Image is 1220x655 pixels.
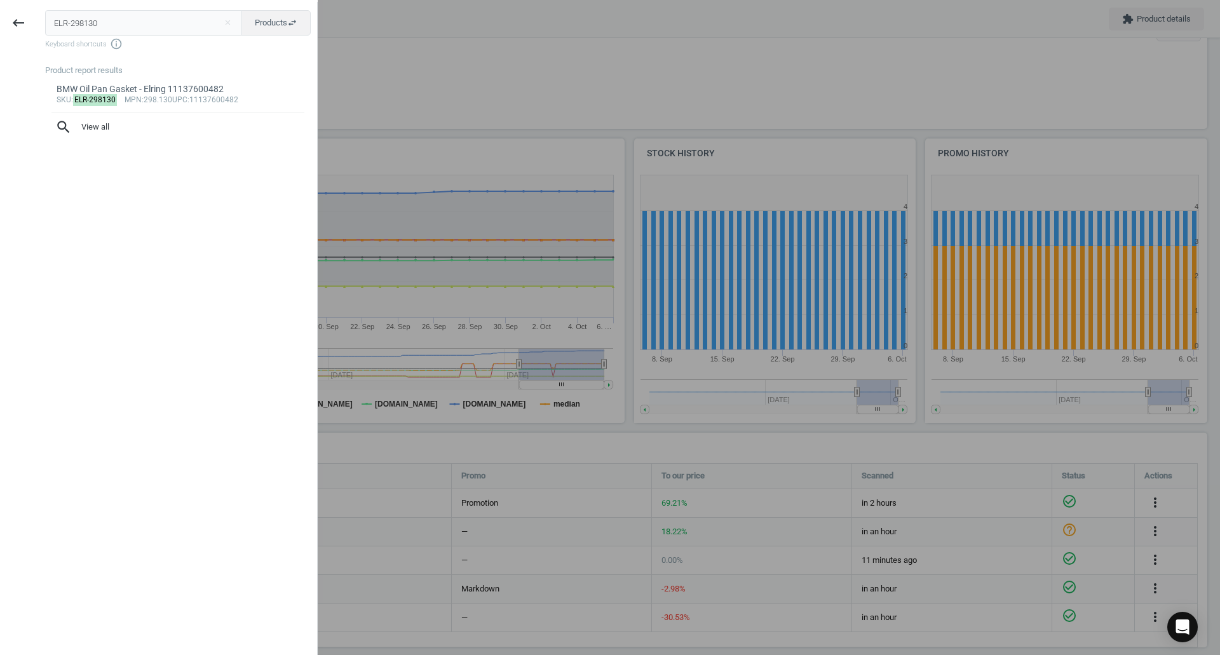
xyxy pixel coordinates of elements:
[255,17,297,29] span: Products
[287,18,297,28] i: swap_horiz
[45,65,317,76] div: Product report results
[55,119,72,135] i: search
[57,95,71,104] span: sku
[4,8,33,38] button: keyboard_backspace
[172,95,187,104] span: upc
[110,37,123,50] i: info_outline
[11,15,26,30] i: keyboard_backspace
[218,17,237,29] button: Close
[57,83,300,95] div: BMW Oil Pan Gasket - Elring 11137600482
[55,119,301,135] span: View all
[57,95,300,105] div: : :298.130 :11137600482
[45,37,311,50] span: Keyboard shortcuts
[1167,612,1198,642] div: Open Intercom Messenger
[45,10,243,36] input: Enter the SKU or product name
[125,95,142,104] span: mpn
[73,94,118,106] mark: ELR-298130
[241,10,311,36] button: Productsswap_horiz
[45,113,311,141] button: searchView all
